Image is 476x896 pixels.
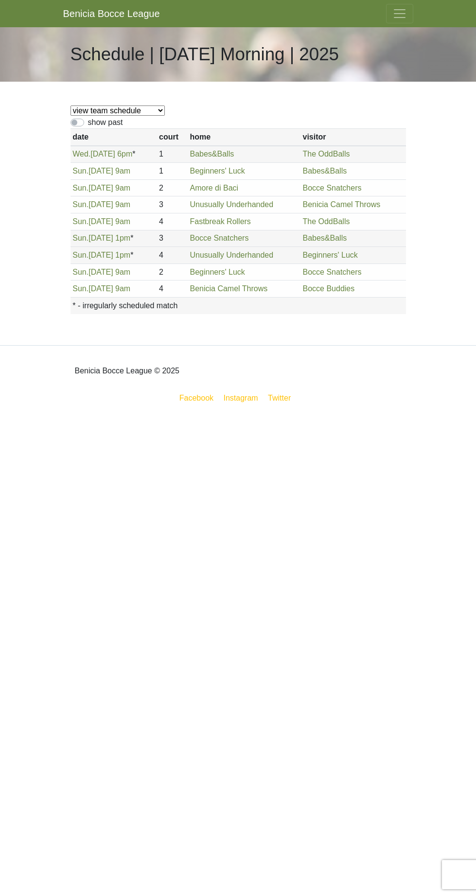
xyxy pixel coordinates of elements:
[190,150,234,158] a: Babes&Balls
[71,129,157,146] th: date
[190,217,250,226] a: Fastbreak Rollers
[190,234,248,242] a: Bocce Snatchers
[72,200,88,209] span: Sun.
[157,196,187,213] td: 3
[303,150,350,158] a: The OddBalls
[157,213,187,230] td: 4
[71,297,406,314] th: * - irregularly scheduled match
[63,353,413,388] div: Benicia Bocce League © 2025
[72,217,130,226] a: Sun.[DATE] 9am
[303,217,350,226] a: The OddBalls
[72,200,130,209] a: Sun.[DATE] 9am
[63,4,160,23] a: Benicia Bocce League
[157,264,187,281] td: 2
[72,234,130,242] a: Sun.[DATE] 1pm
[72,234,88,242] span: Sun.
[190,268,245,276] a: Beginners' Luck
[157,230,187,247] td: 3
[72,167,130,175] a: Sun.[DATE] 9am
[157,281,187,298] td: 4
[300,129,406,146] th: visitor
[88,117,123,128] label: show past
[190,167,245,175] a: Beginners' Luck
[72,167,88,175] span: Sun.
[157,179,187,196] td: 2
[222,392,260,404] a: Instagram
[72,284,130,293] a: Sun.[DATE] 9am
[72,268,88,276] span: Sun.
[177,392,215,404] a: Facebook
[188,129,300,146] th: home
[303,234,347,242] a: Babes&Balls
[303,167,347,175] a: Babes&Balls
[303,251,358,259] a: Beginners' Luck
[303,200,381,209] a: Benicia Camel Throws
[72,251,130,259] a: Sun.[DATE] 1pm
[157,163,187,180] td: 1
[72,150,132,158] a: Wed.[DATE] 6pm
[72,284,88,293] span: Sun.
[72,184,88,192] span: Sun.
[190,251,273,259] a: Unusually Underhanded
[190,200,273,209] a: Unusually Underhanded
[190,184,238,192] a: Amore di Baci
[303,284,355,293] a: Bocce Buddies
[72,268,130,276] a: Sun.[DATE] 9am
[266,392,299,404] a: Twitter
[72,150,90,158] span: Wed.
[190,284,267,293] a: Benicia Camel Throws
[157,247,187,264] td: 4
[157,129,187,146] th: court
[72,184,130,192] a: Sun.[DATE] 9am
[72,217,88,226] span: Sun.
[386,4,413,23] button: Toggle navigation
[303,268,362,276] a: Bocce Snatchers
[71,44,339,65] h1: Schedule | [DATE] Morning | 2025
[303,184,362,192] a: Bocce Snatchers
[157,146,187,163] td: 1
[72,251,88,259] span: Sun.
